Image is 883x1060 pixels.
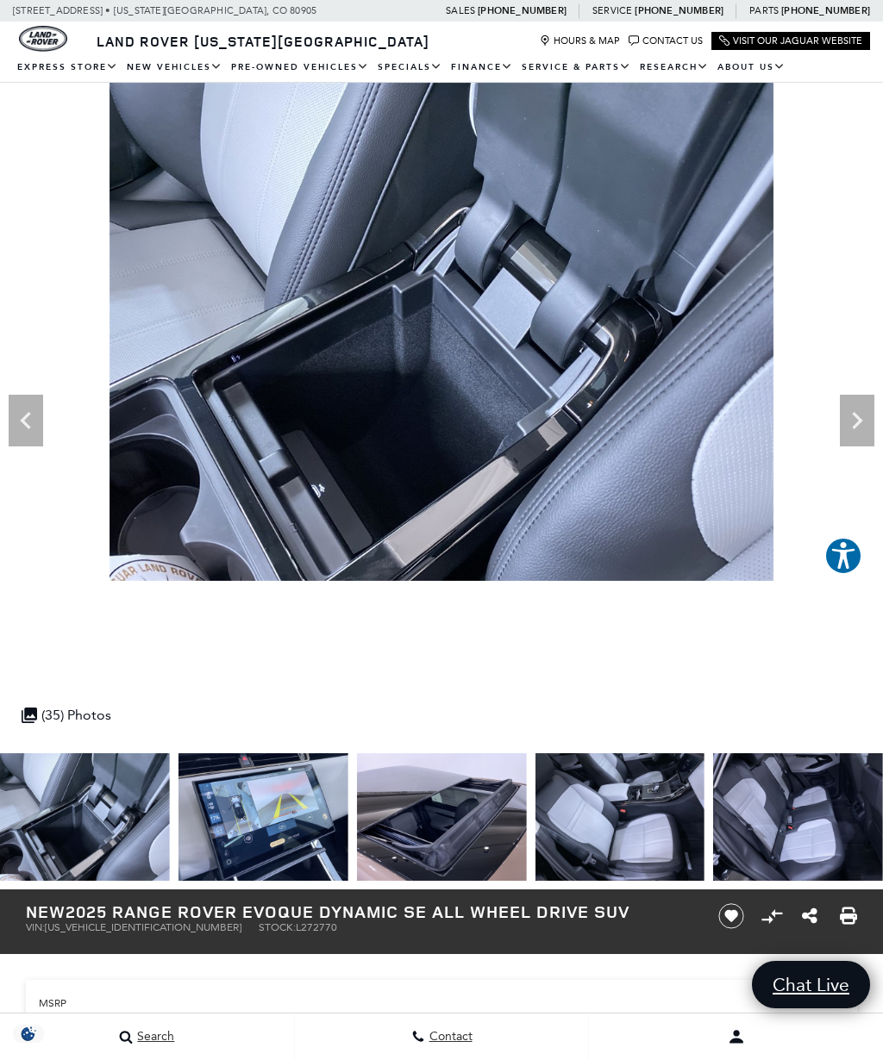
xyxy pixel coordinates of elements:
[45,921,241,933] span: [US_VEHICLE_IDENTIFICATION_NUMBER]
[635,4,723,17] a: [PHONE_NUMBER]
[713,53,790,83] a: About Us
[373,53,447,83] a: Specials
[86,32,440,51] a: Land Rover [US_STATE][GEOGRAPHIC_DATA]
[535,753,705,881] img: New 2025 Santorini Black LAND ROVER Dynamic SE image 28
[97,32,429,51] span: Land Rover [US_STATE][GEOGRAPHIC_DATA]
[824,537,862,578] aside: Accessibility Help Desk
[13,698,120,732] div: (35) Photos
[712,902,750,930] button: Save vehicle
[227,53,373,83] a: Pre-Owned Vehicles
[759,903,785,929] button: Compare Vehicle
[719,35,862,47] a: Visit Our Jaguar Website
[802,906,817,926] a: Share this New 2025 Range Rover Evoque Dynamic SE All Wheel Drive SUV
[296,921,337,933] span: L272770
[840,395,874,446] div: Next
[629,35,703,47] a: Contact Us
[713,753,883,881] img: New 2025 Santorini Black LAND ROVER Dynamic SE image 29
[478,4,567,17] a: [PHONE_NUMBER]
[824,537,862,575] button: Explore your accessibility options
[9,395,43,446] div: Previous
[19,26,67,52] a: land-rover
[752,961,870,1008] a: Chat Live
[13,5,316,16] a: [STREET_ADDRESS] • [US_STATE][GEOGRAPHIC_DATA], CO 80905
[133,1030,174,1044] span: Search
[259,921,296,933] span: Stock:
[840,906,857,926] a: Print this New 2025 Range Rover Evoque Dynamic SE All Wheel Drive SUV
[13,53,870,83] nav: Main Navigation
[19,26,67,52] img: Land Rover
[26,921,45,933] span: VIN:
[540,35,620,47] a: Hours & Map
[589,1015,883,1058] button: Open user profile menu
[178,753,348,881] img: New 2025 Santorini Black LAND ROVER Dynamic SE image 26
[517,53,636,83] a: Service & Parts
[764,973,858,996] span: Chat Live
[122,53,227,83] a: New Vehicles
[9,1025,48,1043] section: Click to Open Cookie Consent Modal
[447,53,517,83] a: Finance
[425,1030,473,1044] span: Contact
[781,4,870,17] a: [PHONE_NUMBER]
[26,900,66,923] strong: New
[26,902,693,921] h1: 2025 Range Rover Evoque Dynamic SE All Wheel Drive SUV
[357,753,527,881] img: New 2025 Santorini Black LAND ROVER Dynamic SE image 27
[636,53,713,83] a: Research
[39,997,805,1009] span: MSRP
[9,1025,48,1043] img: Opt-Out Icon
[39,997,844,1009] a: MSRP $61,255
[13,53,122,83] a: EXPRESS STORE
